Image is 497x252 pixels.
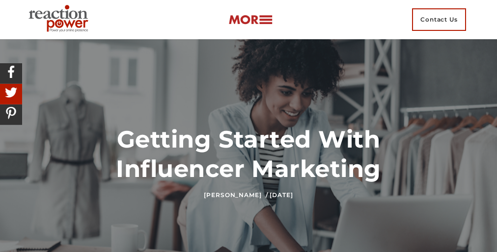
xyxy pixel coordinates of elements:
[99,125,398,183] h1: Getting Started With Influencer Marketing
[270,191,293,199] time: [DATE]
[204,191,268,199] a: [PERSON_NAME] /
[2,84,20,101] img: Share On Twitter
[2,63,20,80] img: Share On Facebook
[2,104,20,122] img: Share On Pinterest
[412,8,466,31] span: Contact Us
[228,14,273,25] img: more-btn.png
[25,2,96,37] img: Executive Branding | Personal Branding Agency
